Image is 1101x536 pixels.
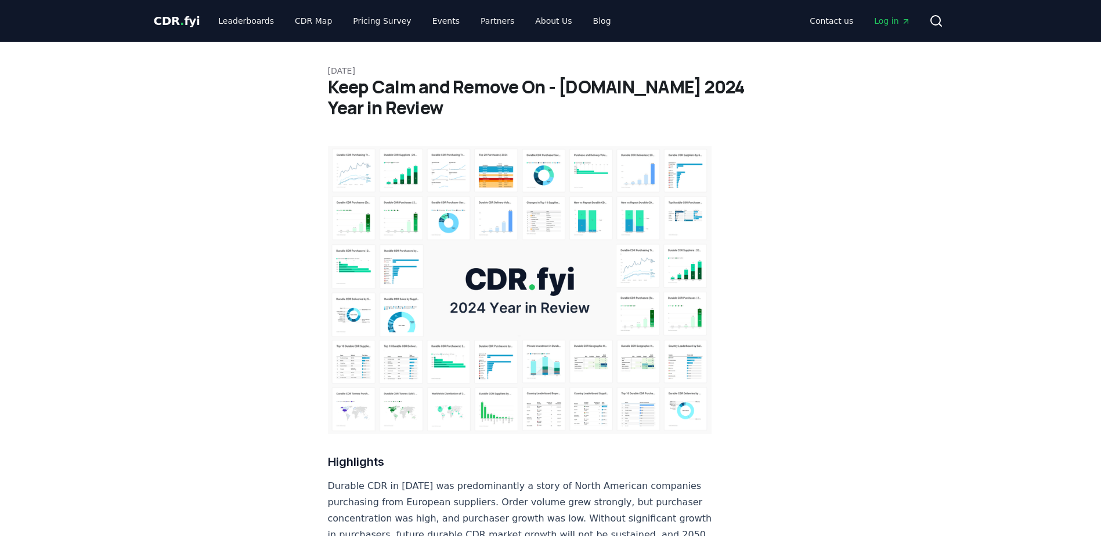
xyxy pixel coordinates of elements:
[154,13,200,29] a: CDR.fyi
[286,10,341,31] a: CDR Map
[328,452,712,471] h3: Highlights
[328,65,774,77] p: [DATE]
[423,10,469,31] a: Events
[328,77,774,118] h1: Keep Calm and Remove On - [DOMAIN_NAME] 2024 Year in Review
[874,15,910,27] span: Log in
[865,10,919,31] a: Log in
[800,10,919,31] nav: Main
[526,10,581,31] a: About Us
[584,10,620,31] a: Blog
[471,10,524,31] a: Partners
[209,10,620,31] nav: Main
[328,146,712,434] img: blog post image
[180,14,184,28] span: .
[344,10,420,31] a: Pricing Survey
[154,14,200,28] span: CDR fyi
[209,10,283,31] a: Leaderboards
[800,10,862,31] a: Contact us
